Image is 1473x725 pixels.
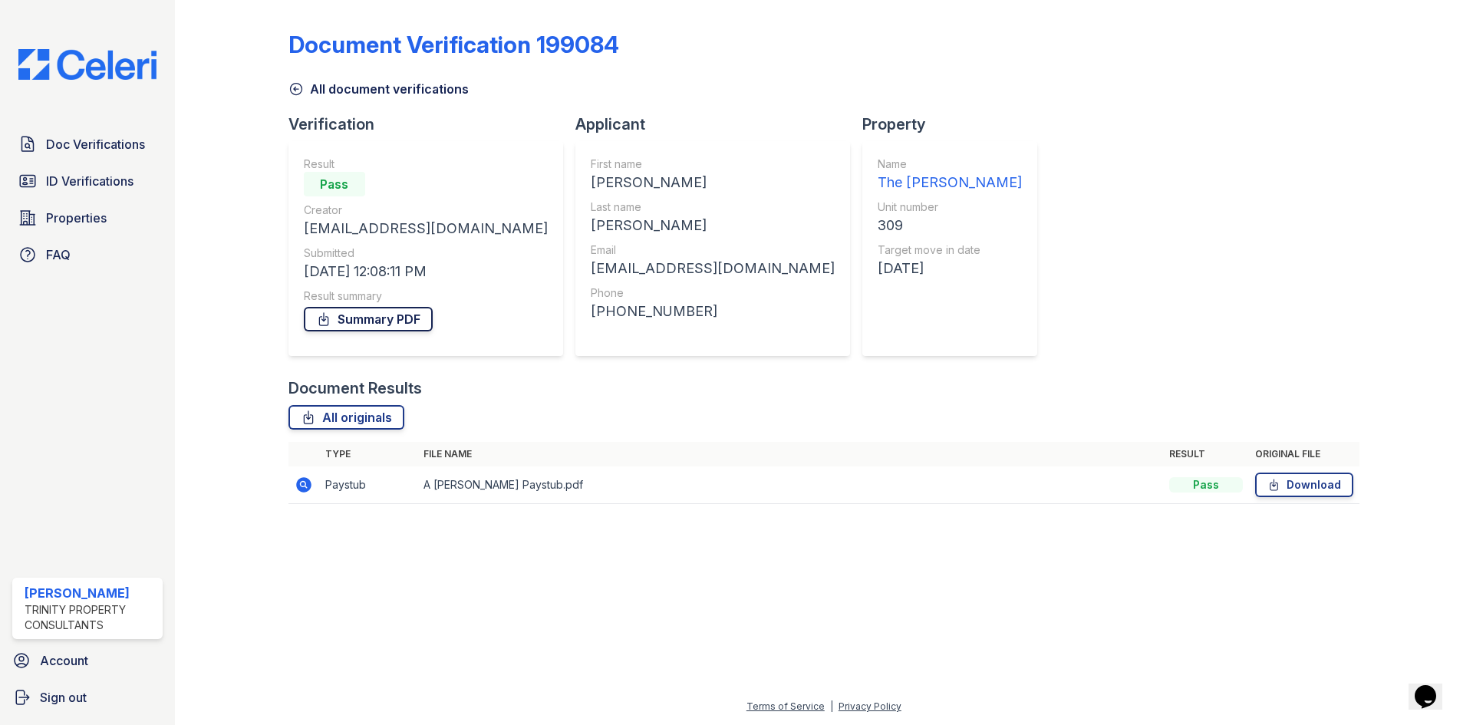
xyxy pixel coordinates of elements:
a: FAQ [12,239,163,270]
a: Account [6,645,169,676]
div: Result summary [304,288,548,304]
img: CE_Logo_Blue-a8612792a0a2168367f1c8372b55b34899dd931a85d93a1a3d3e32e68fde9ad4.png [6,49,169,80]
div: Property [862,114,1050,135]
div: [DATE] [878,258,1022,279]
div: Result [304,157,548,172]
span: Sign out [40,688,87,707]
span: Account [40,651,88,670]
div: Pass [1169,477,1243,493]
a: Sign out [6,682,169,713]
div: [EMAIL_ADDRESS][DOMAIN_NAME] [591,258,835,279]
div: Document Results [288,377,422,399]
span: Properties [46,209,107,227]
div: 309 [878,215,1022,236]
div: Phone [591,285,835,301]
td: A [PERSON_NAME] Paystub.pdf [417,466,1163,504]
span: ID Verifications [46,172,133,190]
div: Verification [288,114,575,135]
a: Doc Verifications [12,129,163,160]
span: FAQ [46,246,71,264]
div: [PERSON_NAME] [591,215,835,236]
div: [PERSON_NAME] [25,584,157,602]
a: Privacy Policy [839,700,901,712]
th: File name [417,442,1163,466]
div: Unit number [878,199,1022,215]
div: Applicant [575,114,862,135]
div: Trinity Property Consultants [25,602,157,633]
a: Terms of Service [746,700,825,712]
a: ID Verifications [12,166,163,196]
div: Last name [591,199,835,215]
div: First name [591,157,835,172]
div: The [PERSON_NAME] [878,172,1022,193]
div: [PHONE_NUMBER] [591,301,835,322]
div: | [830,700,833,712]
th: Result [1163,442,1249,466]
div: Name [878,157,1022,172]
div: Target move in date [878,242,1022,258]
div: Document Verification 199084 [288,31,619,58]
th: Original file [1249,442,1359,466]
div: [EMAIL_ADDRESS][DOMAIN_NAME] [304,218,548,239]
div: Creator [304,203,548,218]
div: [DATE] 12:08:11 PM [304,261,548,282]
iframe: chat widget [1409,664,1458,710]
div: Submitted [304,246,548,261]
a: Properties [12,203,163,233]
div: Email [591,242,835,258]
a: All originals [288,405,404,430]
a: Download [1255,473,1353,497]
td: Paystub [319,466,417,504]
th: Type [319,442,417,466]
div: [PERSON_NAME] [591,172,835,193]
a: Name The [PERSON_NAME] [878,157,1022,193]
a: All document verifications [288,80,469,98]
a: Summary PDF [304,307,433,331]
div: Pass [304,172,365,196]
span: Doc Verifications [46,135,145,153]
